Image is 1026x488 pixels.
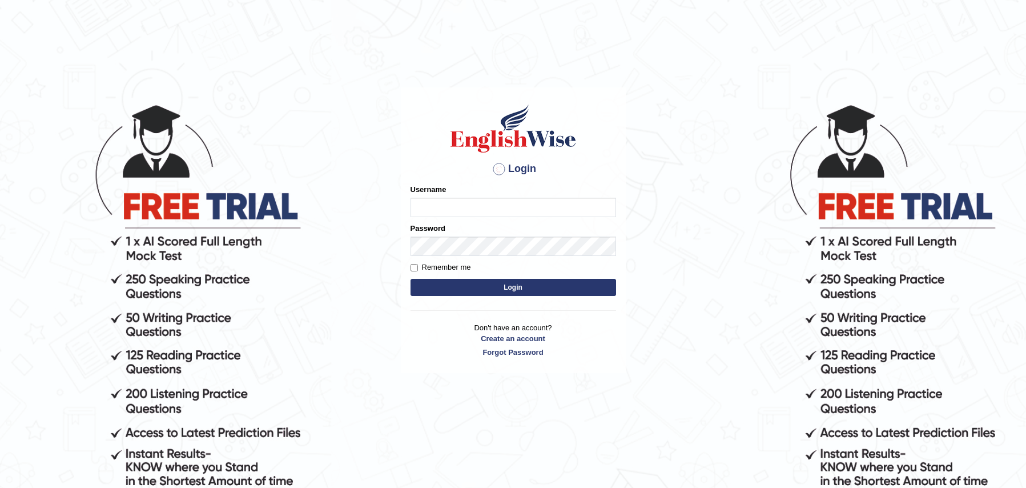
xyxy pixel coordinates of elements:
[411,279,616,296] button: Login
[411,347,616,358] a: Forgot Password
[411,333,616,344] a: Create an account
[411,262,471,273] label: Remember me
[448,103,578,154] img: Logo of English Wise sign in for intelligent practice with AI
[411,264,418,271] input: Remember me
[411,223,445,234] label: Password
[411,322,616,358] p: Don't have an account?
[411,160,616,178] h4: Login
[411,184,446,195] label: Username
